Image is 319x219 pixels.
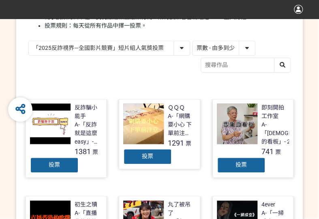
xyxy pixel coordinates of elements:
span: 投票 [49,161,60,168]
div: A-「網購要小心 下單前注意」- 2025新竹市反詐視界影片徵件 [168,112,196,137]
span: 票 [92,149,98,155]
a: 反詐騙小能手A-「反詐就是這麼easy」- 2025新竹市反詐視界影片徵件1381票投票 [26,99,107,178]
span: 投票 [142,153,153,159]
div: 即刻開拍工作室 [261,103,289,120]
div: 反詐騙小能手 [75,103,103,120]
span: 票 [186,140,191,147]
a: 即刻開拍工作室A-「[DEMOGRAPHIC_DATA]的看板」- 2025新竹市反詐視界影片徵件741票投票 [212,99,294,178]
span: 1381 [75,147,91,156]
div: 丸了被吊了 [168,200,196,217]
div: ＱＱＱ [168,103,185,112]
span: 投票 [236,161,247,168]
span: 741 [261,147,274,156]
div: A-「反詐就是這麼easy」- 2025新竹市反詐視界影片徵件 [75,120,103,146]
li: 投票規則：每天從所有作品中擇一投票。 [45,21,291,30]
span: 1291 [168,139,184,147]
span: 票 [275,149,281,155]
div: 初生之犢 [75,200,97,209]
input: 搜尋作品 [201,58,290,72]
div: 4ever [261,200,275,209]
a: ＱＱＱA-「網購要小心 下單前注意」- 2025新竹市反詐視界影片徵件1291票投票 [119,99,200,169]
